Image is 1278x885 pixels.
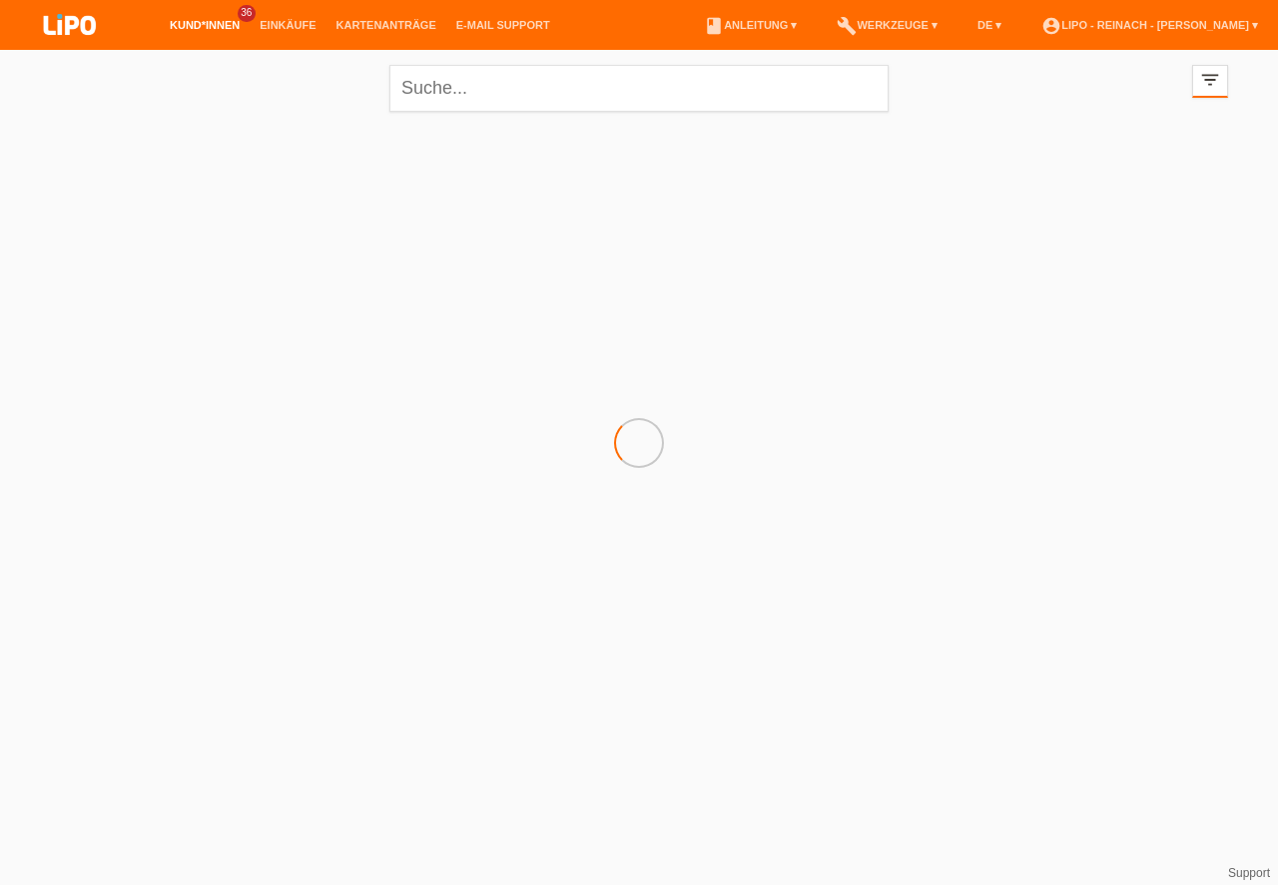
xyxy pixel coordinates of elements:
[389,65,889,112] input: Suche...
[446,19,560,31] a: E-Mail Support
[1041,16,1061,36] i: account_circle
[704,16,724,36] i: book
[827,19,948,31] a: buildWerkzeuge ▾
[1031,19,1268,31] a: account_circleLIPO - Reinach - [PERSON_NAME] ▾
[250,19,325,31] a: Einkäufe
[160,19,250,31] a: Kund*innen
[837,16,857,36] i: build
[694,19,807,31] a: bookAnleitung ▾
[1199,69,1221,91] i: filter_list
[238,5,256,22] span: 36
[967,19,1011,31] a: DE ▾
[20,41,120,56] a: LIPO pay
[326,19,446,31] a: Kartenanträge
[1228,866,1270,880] a: Support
